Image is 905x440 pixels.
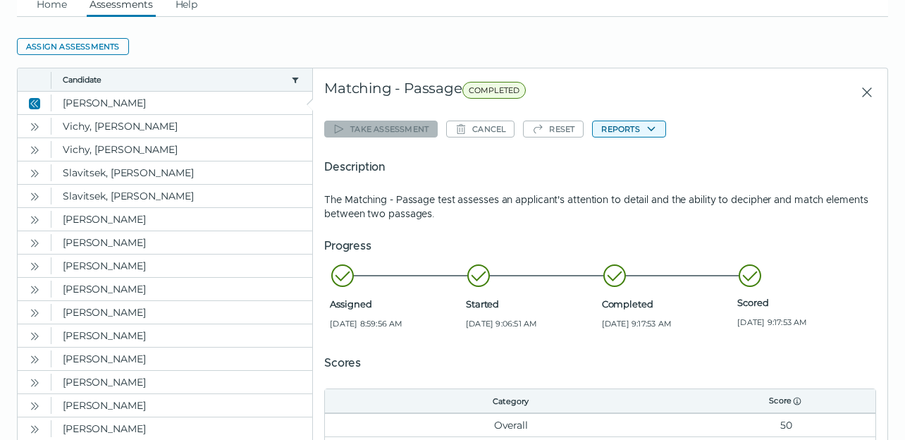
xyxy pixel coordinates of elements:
[29,98,40,109] cds-icon: Close
[51,301,312,324] clr-dg-cell: [PERSON_NAME]
[63,74,285,85] button: Candidate
[29,191,40,202] cds-icon: Open
[51,231,312,254] clr-dg-cell: [PERSON_NAME]
[51,185,312,207] clr-dg-cell: Slavitsek, [PERSON_NAME]
[696,389,875,413] th: Score
[51,394,312,417] clr-dg-cell: [PERSON_NAME]
[325,413,696,436] td: Overall
[26,164,43,181] button: Open
[26,118,43,135] button: Open
[26,397,43,414] button: Open
[26,94,43,111] button: Close
[51,348,312,370] clr-dg-cell: [PERSON_NAME]
[324,121,438,137] button: Take assessment
[29,354,40,365] cds-icon: Open
[29,307,40,319] cds-icon: Open
[51,115,312,137] clr-dg-cell: Vichy, [PERSON_NAME]
[324,355,876,372] h5: Scores
[29,377,40,389] cds-icon: Open
[26,374,43,391] button: Open
[26,234,43,251] button: Open
[324,238,876,255] h5: Progress
[29,261,40,272] cds-icon: Open
[51,324,312,347] clr-dg-cell: [PERSON_NAME]
[26,257,43,274] button: Open
[29,214,40,226] cds-icon: Open
[26,304,43,321] button: Open
[29,121,40,133] cds-icon: Open
[17,38,129,55] button: Assign assessments
[51,161,312,184] clr-dg-cell: Slavitsek, [PERSON_NAME]
[324,159,876,176] h5: Description
[26,141,43,158] button: Open
[29,424,40,435] cds-icon: Open
[29,401,40,412] cds-icon: Open
[324,192,876,221] p: The Matching - Passage test assesses an applicant's attention to detail and the ability to deciph...
[446,121,515,137] button: Cancel
[51,417,312,440] clr-dg-cell: [PERSON_NAME]
[592,121,665,137] button: Reports
[737,317,868,328] span: [DATE] 9:17:53 AM
[29,145,40,156] cds-icon: Open
[29,331,40,342] cds-icon: Open
[330,318,460,329] span: [DATE] 8:59:56 AM
[29,238,40,249] cds-icon: Open
[737,297,868,308] span: Scored
[523,121,584,137] button: Reset
[602,318,732,329] span: [DATE] 9:17:53 AM
[849,80,876,105] button: Close
[602,298,732,310] span: Completed
[325,389,696,413] th: Category
[51,92,312,114] clr-dg-cell: [PERSON_NAME]
[330,298,460,310] span: Assigned
[462,82,527,99] span: COMPLETED
[26,420,43,437] button: Open
[51,278,312,300] clr-dg-cell: [PERSON_NAME]
[466,298,596,310] span: Started
[51,371,312,393] clr-dg-cell: [PERSON_NAME]
[51,255,312,277] clr-dg-cell: [PERSON_NAME]
[51,208,312,231] clr-dg-cell: [PERSON_NAME]
[51,138,312,161] clr-dg-cell: Vichy, [PERSON_NAME]
[26,350,43,367] button: Open
[29,284,40,295] cds-icon: Open
[26,211,43,228] button: Open
[466,318,596,329] span: [DATE] 9:06:51 AM
[26,281,43,298] button: Open
[26,327,43,344] button: Open
[29,168,40,179] cds-icon: Open
[26,188,43,204] button: Open
[696,413,875,436] td: 50
[290,74,301,85] button: candidate filter
[324,80,691,105] div: Matching - Passage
